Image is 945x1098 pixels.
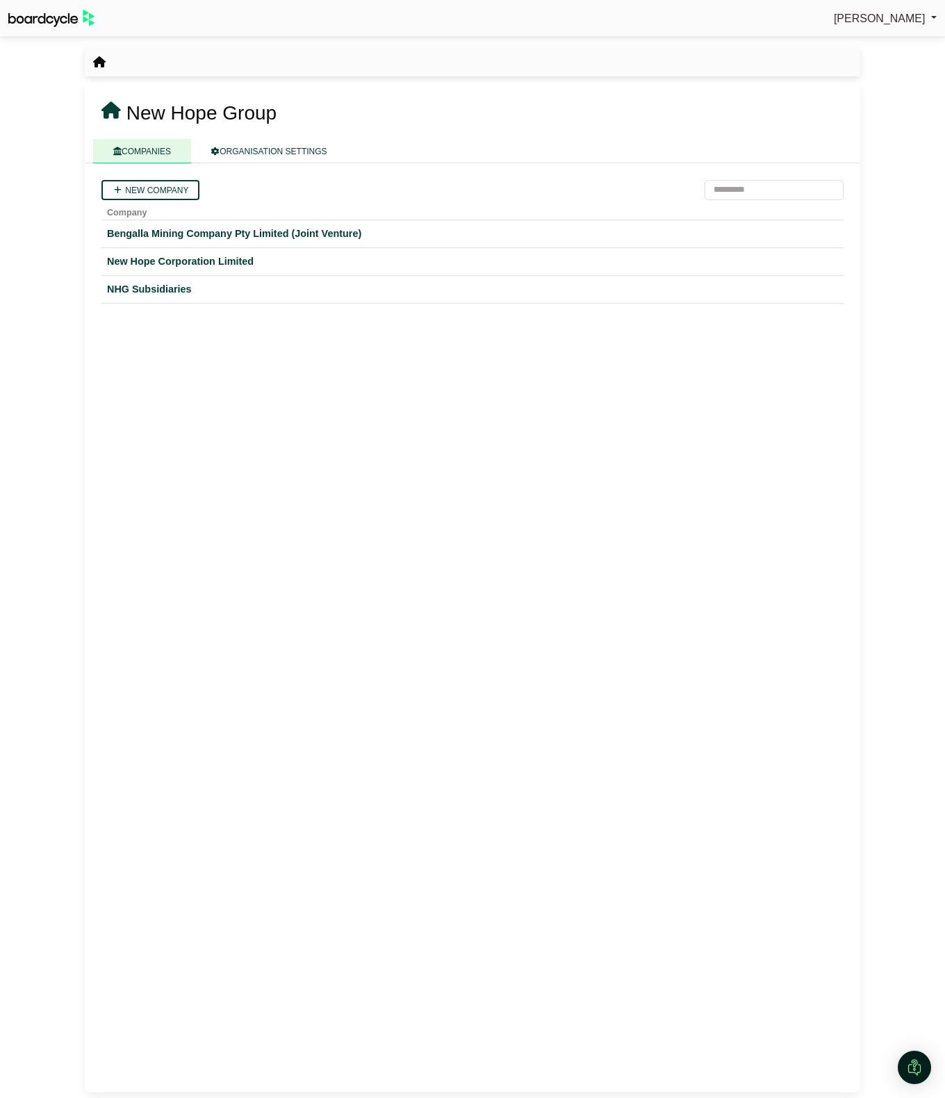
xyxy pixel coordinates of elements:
a: NHG Subsidiaries [107,281,838,297]
a: New company [101,180,199,200]
span: [PERSON_NAME] [834,13,926,24]
a: New Hope Corporation Limited [107,254,838,270]
th: Company [101,200,844,220]
a: COMPANIES [93,139,191,163]
a: ORGANISATION SETTINGS [191,139,347,163]
img: BoardcycleBlackGreen-aaafeed430059cb809a45853b8cf6d952af9d84e6e89e1f1685b34bfd5cb7d64.svg [8,10,94,27]
span: New Hope Group [126,102,277,124]
a: Bengalla Mining Company Pty Limited (Joint Venture) [107,226,838,242]
a: [PERSON_NAME] [834,10,937,28]
div: Open Intercom Messenger [898,1051,931,1084]
nav: breadcrumb [93,54,106,72]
